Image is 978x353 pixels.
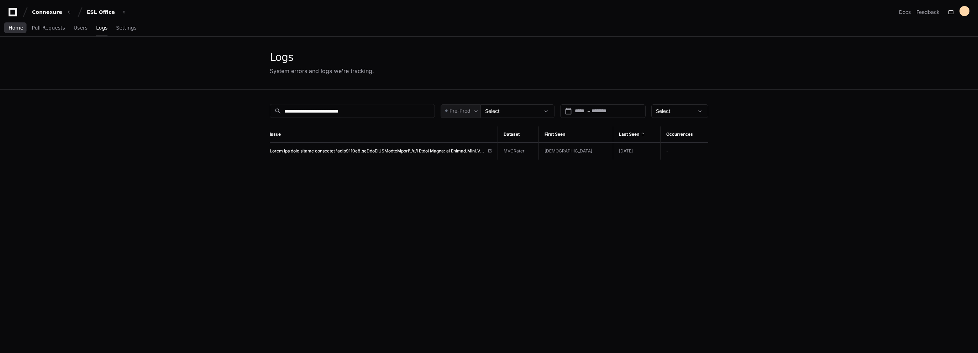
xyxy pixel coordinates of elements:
div: ESL Office [87,9,117,16]
span: Settings [116,26,136,30]
span: Pre-Prod [449,107,470,114]
th: Issue [270,126,498,142]
button: Feedback [916,9,940,16]
td: [DEMOGRAPHIC_DATA] [538,142,613,160]
a: Lorem ips dolo sitame consectet 'adip9110e8.seDdoEIUSModteMpori'./u/l Etdol Magna: al Enimad.Mini... [270,148,492,154]
a: Pull Requests [32,20,65,36]
span: Pull Requests [32,26,65,30]
span: Select [656,108,671,114]
div: System errors and logs we're tracking. [270,67,374,75]
span: Users [74,26,88,30]
mat-icon: calendar_today [565,108,572,115]
div: Logs [270,51,374,64]
a: Docs [899,9,911,16]
a: Users [74,20,88,36]
td: MVCRater [498,142,539,160]
span: Last Seen [619,131,639,137]
span: – [588,108,590,115]
div: Connexure [32,9,63,16]
span: Logs [96,26,107,30]
span: Lorem ips dolo sitame consectet 'adip9110e8.seDdoEIUSModteMpori'./u/l Etdol Magna: al Enimad.Mini... [270,148,485,154]
button: ESL Office [84,6,130,19]
span: First Seen [545,131,565,137]
a: Settings [116,20,136,36]
span: - [666,148,668,154]
button: Connexure [29,6,75,19]
button: Open calendar [565,108,572,115]
th: Dataset [498,126,539,142]
td: [DATE] [613,142,661,160]
a: Home [9,20,23,36]
th: Occurrences [660,126,708,142]
span: Select [485,108,500,114]
a: Logs [96,20,107,36]
span: Home [9,26,23,30]
mat-icon: search [274,108,282,115]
